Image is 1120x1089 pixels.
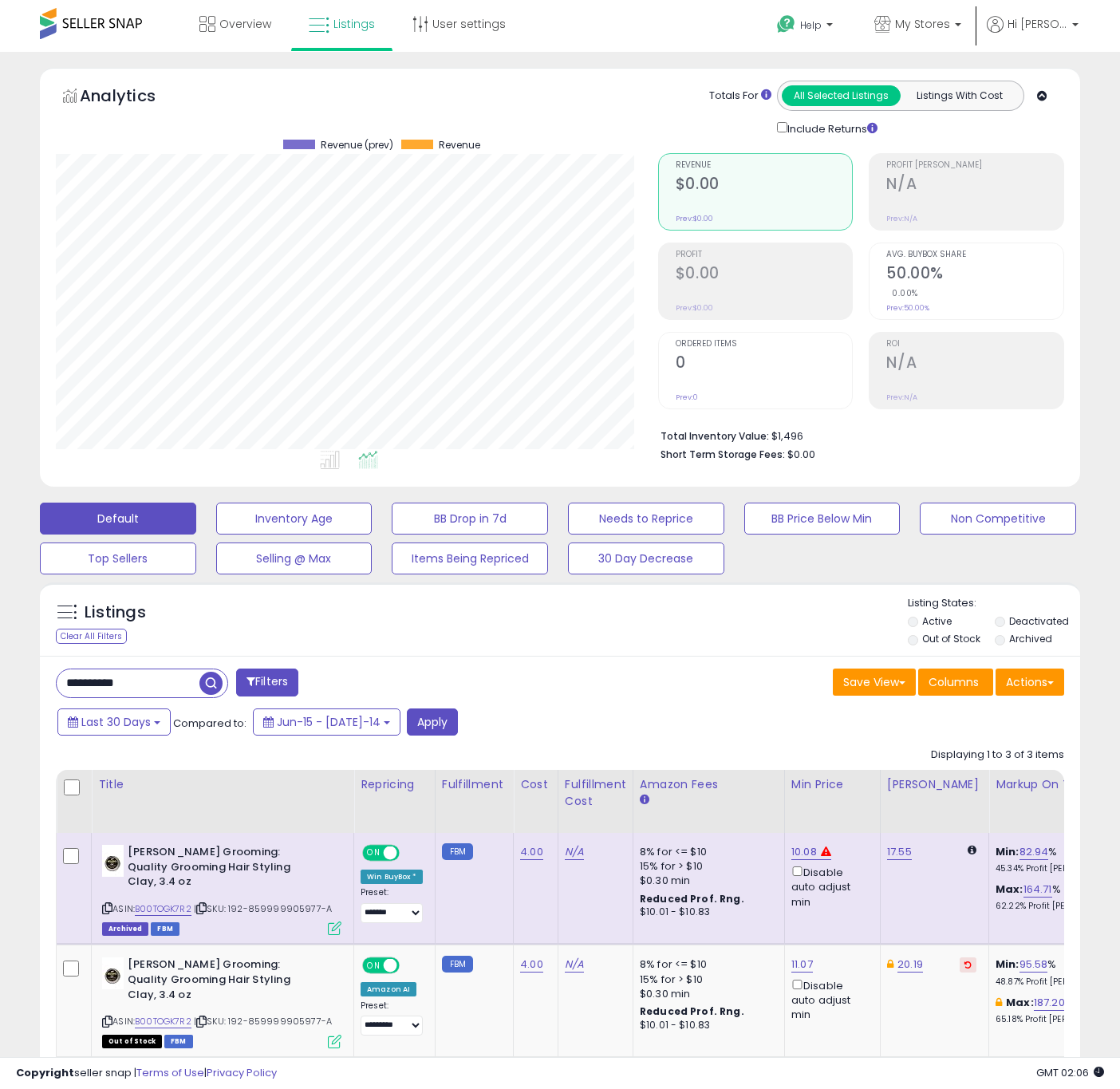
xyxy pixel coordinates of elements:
[216,543,373,574] button: Selling @ Max
[135,1015,191,1028] a: B00TOGK7R2
[791,977,868,1023] div: Disable auto adjust min
[1009,614,1069,628] label: Deactivated
[1008,16,1067,32] span: Hi [PERSON_NAME]
[676,251,853,259] span: Profit
[1019,844,1049,860] a: 82.94
[886,251,1063,259] span: Avg. Buybox Share
[128,845,321,894] b: [PERSON_NAME] Grooming: Quality Grooming Hair Styling Clay, 3.4 oz
[102,845,341,933] div: ASIN:
[40,543,196,574] button: Top Sellers
[568,503,724,535] button: Needs to Reprice
[1036,1065,1104,1080] span: 2025-08-14 02:06 GMT
[216,503,373,535] button: Inventory Age
[277,714,381,730] span: Jun-15 - [DATE]-14
[361,870,423,884] div: Win BuyBox *
[565,957,584,973] a: N/A
[886,214,917,223] small: Prev: N/A
[1019,957,1048,973] a: 95.58
[16,1065,74,1080] strong: Copyright
[661,448,785,461] b: Short Term Storage Fees:
[996,844,1019,859] b: Min:
[442,776,507,793] div: Fulfillment
[151,922,179,936] span: FBM
[782,85,901,106] button: All Selected Listings
[640,1019,772,1032] div: $10.01 - $10.83
[922,632,980,645] label: Out of Stock
[791,776,874,793] div: Min Price
[640,987,772,1001] div: $0.30 min
[661,429,769,443] b: Total Inventory Value:
[800,18,822,32] span: Help
[918,669,993,696] button: Columns
[361,1000,423,1036] div: Preset:
[791,844,817,860] a: 10.08
[929,674,979,690] span: Columns
[565,844,584,860] a: N/A
[996,882,1023,897] b: Max:
[102,957,341,1046] div: ASIN:
[392,543,548,574] button: Items Being Repriced
[1023,882,1052,898] a: 164.71
[640,874,772,888] div: $0.30 min
[520,957,543,973] a: 4.00
[661,425,1052,444] li: $1,496
[764,2,849,52] a: Help
[640,906,772,919] div: $10.01 - $10.83
[194,902,332,915] span: | SKU: 192-859999905977-A
[640,776,778,793] div: Amazon Fees
[886,264,1063,286] h2: 50.00%
[253,708,400,736] button: Jun-15 - [DATE]-14
[397,846,423,860] span: OFF
[833,669,916,696] button: Save View
[173,716,246,731] span: Compared to:
[364,959,384,973] span: ON
[81,714,151,730] span: Last 30 Days
[886,175,1063,196] h2: N/A
[397,959,423,973] span: OFF
[442,843,473,860] small: FBM
[886,340,1063,349] span: ROI
[676,264,853,286] h2: $0.00
[333,16,375,32] span: Listings
[392,503,548,535] button: BB Drop in 7d
[987,16,1079,52] a: Hi [PERSON_NAME]
[85,602,146,624] h5: Listings
[321,140,393,151] span: Revenue (prev)
[207,1065,277,1080] a: Privacy Policy
[640,957,772,972] div: 8% for <= $10
[640,973,772,987] div: 15% for > $10
[744,503,901,535] button: BB Price Below Min
[40,503,196,535] button: Default
[640,892,744,906] b: Reduced Prof. Rng.
[676,303,713,313] small: Prev: $0.00
[640,859,772,874] div: 15% for > $10
[886,393,917,402] small: Prev: N/A
[439,140,480,151] span: Revenue
[102,845,124,877] img: 41jq2lmI6CL._SL40_.jpg
[164,1035,193,1048] span: FBM
[361,776,428,793] div: Repricing
[996,669,1064,696] button: Actions
[520,776,551,793] div: Cost
[640,1004,744,1018] b: Reduced Prof. Rng.
[676,393,698,402] small: Prev: 0
[886,161,1063,170] span: Profit [PERSON_NAME]
[887,776,982,793] div: [PERSON_NAME]
[895,16,950,32] span: My Stores
[520,844,543,860] a: 4.00
[676,340,853,349] span: Ordered Items
[407,708,458,736] button: Apply
[908,596,1081,611] p: Listing States:
[568,543,724,574] button: 30 Day Decrease
[920,503,1076,535] button: Non Competitive
[361,887,423,923] div: Preset:
[900,85,1019,106] button: Listings With Cost
[791,957,813,973] a: 11.07
[676,161,853,170] span: Revenue
[897,957,923,973] a: 20.19
[676,214,713,223] small: Prev: $0.00
[922,614,952,628] label: Active
[1034,995,1065,1011] a: 187.20
[136,1065,204,1080] a: Terms of Use
[361,982,416,996] div: Amazon AI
